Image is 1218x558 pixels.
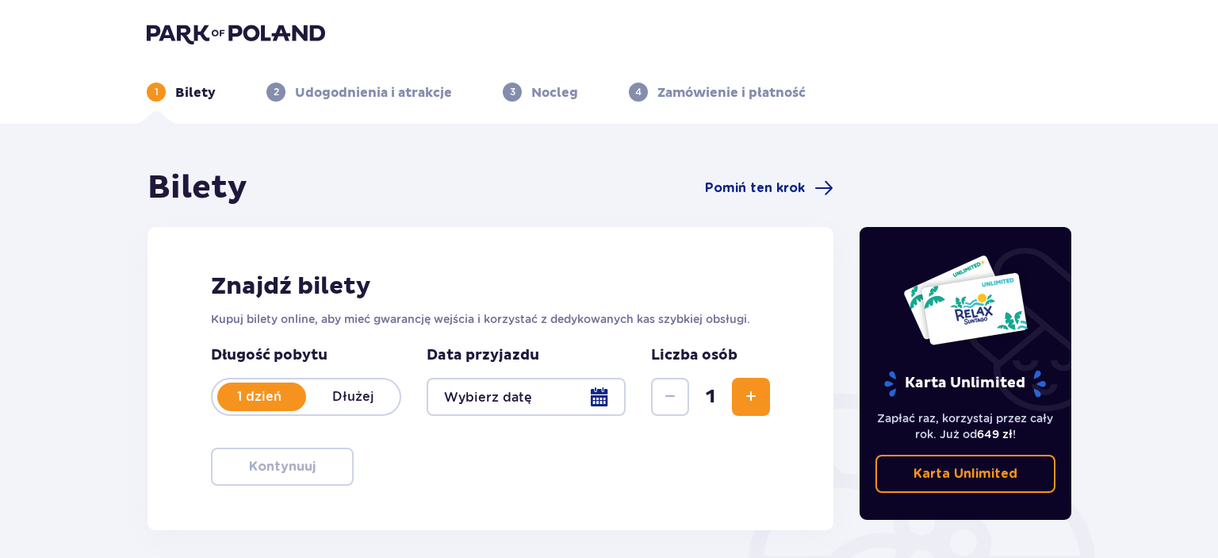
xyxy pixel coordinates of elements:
button: Kontynuuj [211,448,354,486]
p: 3 [510,85,515,99]
p: Karta Unlimited [883,370,1048,398]
p: Bilety [175,84,216,102]
img: Park of Poland logo [147,22,325,44]
p: Zapłać raz, korzystaj przez cały rok. Już od ! [875,410,1056,442]
p: Zamówienie i płatność [657,84,806,102]
p: Udogodnienia i atrakcje [295,84,452,102]
p: Karta Unlimited [913,465,1017,483]
p: Długość pobytu [211,346,401,365]
p: Kupuj bilety online, aby mieć gwarancję wejścia i korzystać z dedykowanych kas szybkiej obsługi. [211,311,770,327]
p: 2 [274,85,279,99]
p: Nocleg [531,84,578,102]
span: 649 zł [977,428,1013,441]
span: 1 [692,385,729,409]
div: 2Udogodnienia i atrakcje [266,83,452,102]
p: Dłużej [306,388,400,406]
p: Kontynuuj [249,458,316,475]
div: 3Nocleg [503,83,578,102]
div: 4Zamówienie i płatność [629,83,806,102]
button: Zmniejsz [651,378,689,416]
button: Zwiększ [732,378,770,416]
h1: Bilety [147,168,247,208]
div: 1Bilety [147,83,216,102]
span: Pomiń ten krok [705,179,805,197]
h2: Znajdź bilety [211,271,770,302]
p: 1 [155,85,159,99]
a: Karta Unlimited [875,455,1056,493]
p: Data przyjazdu [427,346,539,365]
p: Liczba osób [651,346,737,365]
img: Dwie karty całoroczne do Suntago z napisem 'UNLIMITED RELAX', na białym tle z tropikalnymi liśćmi... [902,254,1028,346]
p: 1 dzień [213,388,306,406]
p: 4 [635,85,642,99]
a: Pomiń ten krok [705,179,833,198]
